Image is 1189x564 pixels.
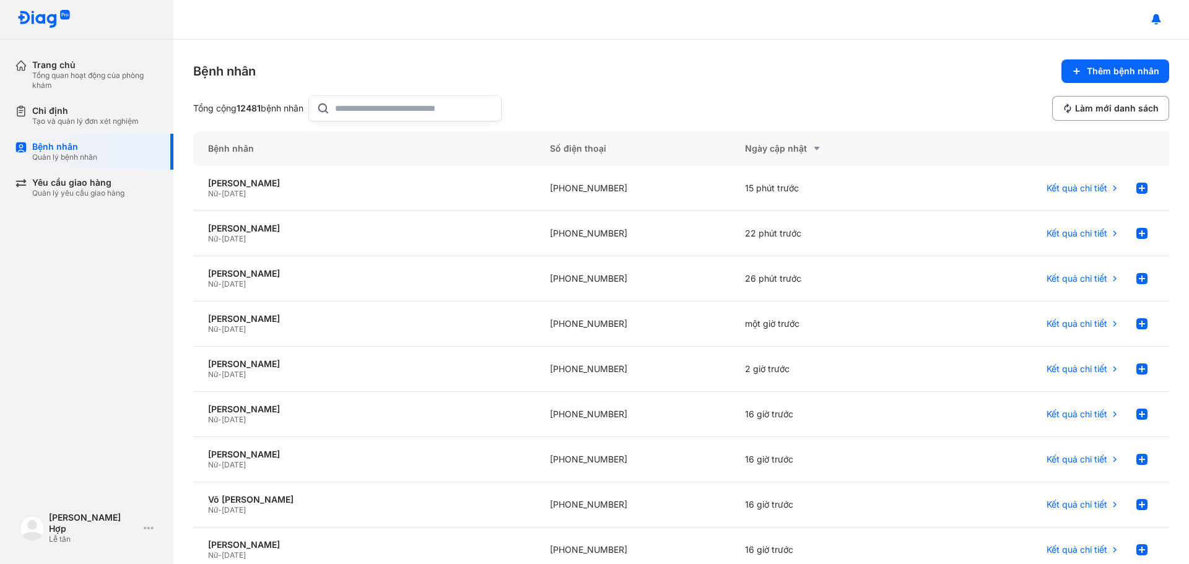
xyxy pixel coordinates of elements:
[193,103,303,114] div: Tổng cộng bệnh nhân
[535,347,730,392] div: [PHONE_NUMBER]
[49,534,139,544] div: Lễ tân
[535,256,730,302] div: [PHONE_NUMBER]
[49,512,139,534] div: [PERSON_NAME] Hợp
[208,358,520,370] div: [PERSON_NAME]
[208,449,520,460] div: [PERSON_NAME]
[535,482,730,527] div: [PHONE_NUMBER]
[222,505,246,514] span: [DATE]
[218,505,222,514] span: -
[218,279,222,289] span: -
[1052,96,1169,121] button: Làm mới danh sách
[535,302,730,347] div: [PHONE_NUMBER]
[730,392,925,437] div: 16 giờ trước
[730,482,925,527] div: 16 giờ trước
[218,324,222,334] span: -
[1047,409,1107,420] span: Kết quả chi tiết
[208,494,520,505] div: Võ [PERSON_NAME]
[208,539,520,550] div: [PERSON_NAME]
[218,415,222,424] span: -
[1047,499,1107,510] span: Kết quả chi tiết
[208,234,218,243] span: Nữ
[1047,454,1107,465] span: Kết quả chi tiết
[730,437,925,482] div: 16 giờ trước
[193,63,256,80] div: Bệnh nhân
[1047,183,1107,194] span: Kết quả chi tiết
[32,188,124,198] div: Quản lý yêu cầu giao hàng
[1047,228,1107,239] span: Kết quả chi tiết
[730,256,925,302] div: 26 phút trước
[218,550,222,560] span: -
[208,404,520,415] div: [PERSON_NAME]
[208,178,520,189] div: [PERSON_NAME]
[32,152,97,162] div: Quản lý bệnh nhân
[218,189,222,198] span: -
[745,141,910,156] div: Ngày cập nhật
[535,166,730,211] div: [PHONE_NUMBER]
[222,189,246,198] span: [DATE]
[32,105,139,116] div: Chỉ định
[193,131,535,166] div: Bệnh nhân
[1047,318,1107,329] span: Kết quả chi tiết
[1047,544,1107,555] span: Kết quả chi tiết
[32,116,139,126] div: Tạo và quản lý đơn xét nghiệm
[218,370,222,379] span: -
[535,131,730,166] div: Số điện thoại
[730,211,925,256] div: 22 phút trước
[32,59,159,71] div: Trang chủ
[535,437,730,482] div: [PHONE_NUMBER]
[17,10,71,29] img: logo
[1047,363,1107,375] span: Kết quả chi tiết
[208,223,520,234] div: [PERSON_NAME]
[208,313,520,324] div: [PERSON_NAME]
[535,392,730,437] div: [PHONE_NUMBER]
[730,347,925,392] div: 2 giờ trước
[208,279,218,289] span: Nữ
[730,302,925,347] div: một giờ trước
[218,234,222,243] span: -
[32,177,124,188] div: Yêu cầu giao hàng
[1061,59,1169,83] button: Thêm bệnh nhân
[730,166,925,211] div: 15 phút trước
[208,324,218,334] span: Nữ
[32,141,97,152] div: Bệnh nhân
[218,460,222,469] span: -
[222,234,246,243] span: [DATE]
[222,324,246,334] span: [DATE]
[535,211,730,256] div: [PHONE_NUMBER]
[208,550,218,560] span: Nữ
[222,279,246,289] span: [DATE]
[20,516,45,540] img: logo
[208,415,218,424] span: Nữ
[208,460,218,469] span: Nữ
[222,460,246,469] span: [DATE]
[237,103,261,113] span: 12481
[222,370,246,379] span: [DATE]
[208,505,218,514] span: Nữ
[1087,66,1159,77] span: Thêm bệnh nhân
[208,189,218,198] span: Nữ
[222,415,246,424] span: [DATE]
[32,71,159,90] div: Tổng quan hoạt động của phòng khám
[1047,273,1107,284] span: Kết quả chi tiết
[222,550,246,560] span: [DATE]
[1075,103,1159,114] span: Làm mới danh sách
[208,370,218,379] span: Nữ
[208,268,520,279] div: [PERSON_NAME]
